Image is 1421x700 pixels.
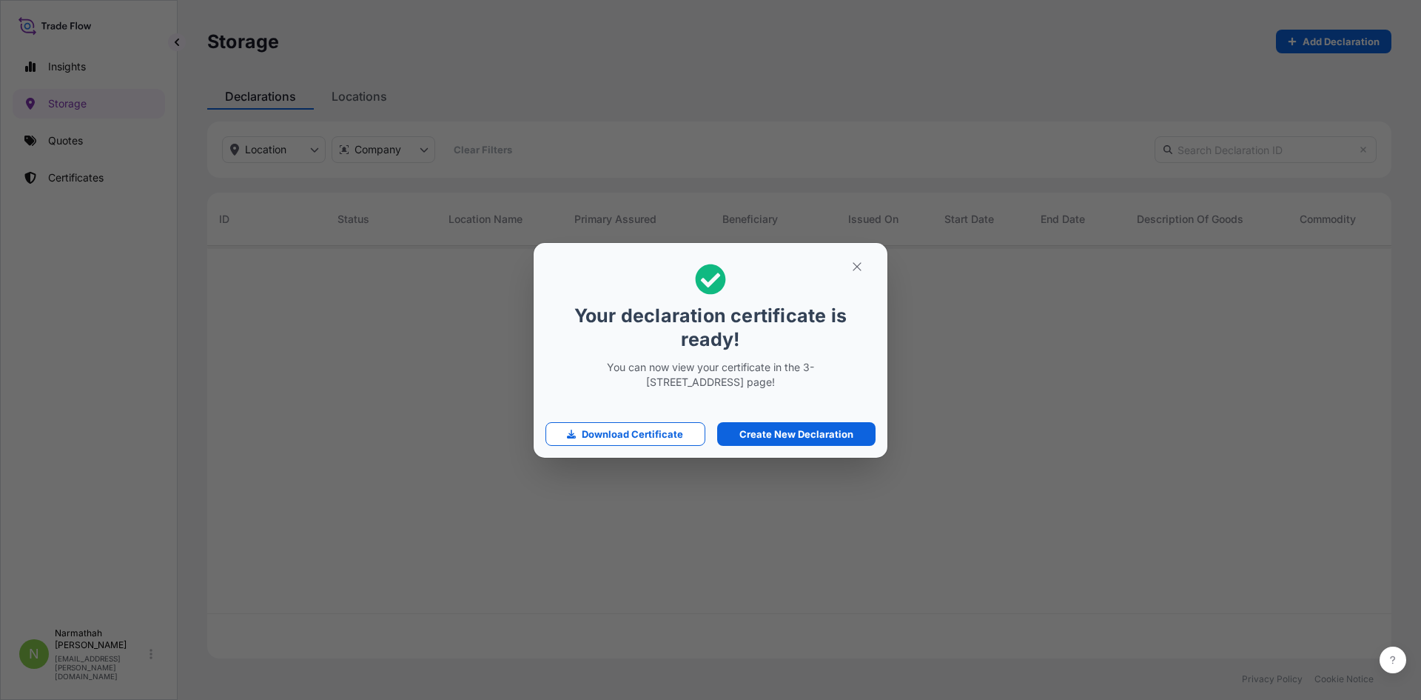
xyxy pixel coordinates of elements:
[545,304,876,351] p: Your declaration certificate is ready!
[597,360,824,390] p: You can now view your certificate in the 3-[STREET_ADDRESS] page!
[582,427,683,441] p: Download Certificate
[717,422,876,446] a: Create New Declaration
[739,427,853,441] p: Create New Declaration
[545,422,705,446] a: Download Certificate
